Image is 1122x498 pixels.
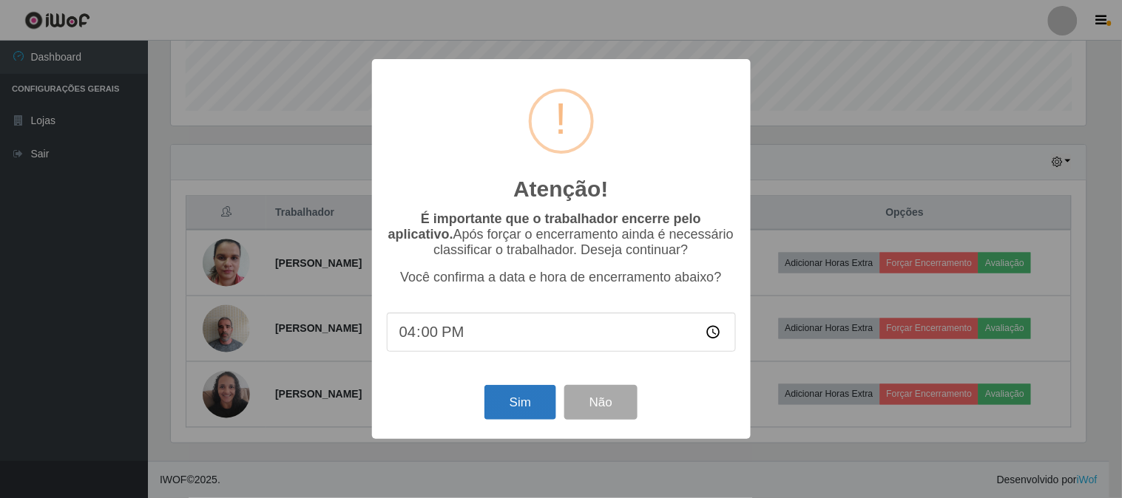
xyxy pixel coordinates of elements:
[387,270,736,285] p: Você confirma a data e hora de encerramento abaixo?
[513,176,608,202] h2: Atenção!
[484,385,556,420] button: Sim
[564,385,638,420] button: Não
[387,211,736,258] p: Após forçar o encerramento ainda é necessário classificar o trabalhador. Deseja continuar?
[388,211,701,242] b: É importante que o trabalhador encerre pelo aplicativo.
